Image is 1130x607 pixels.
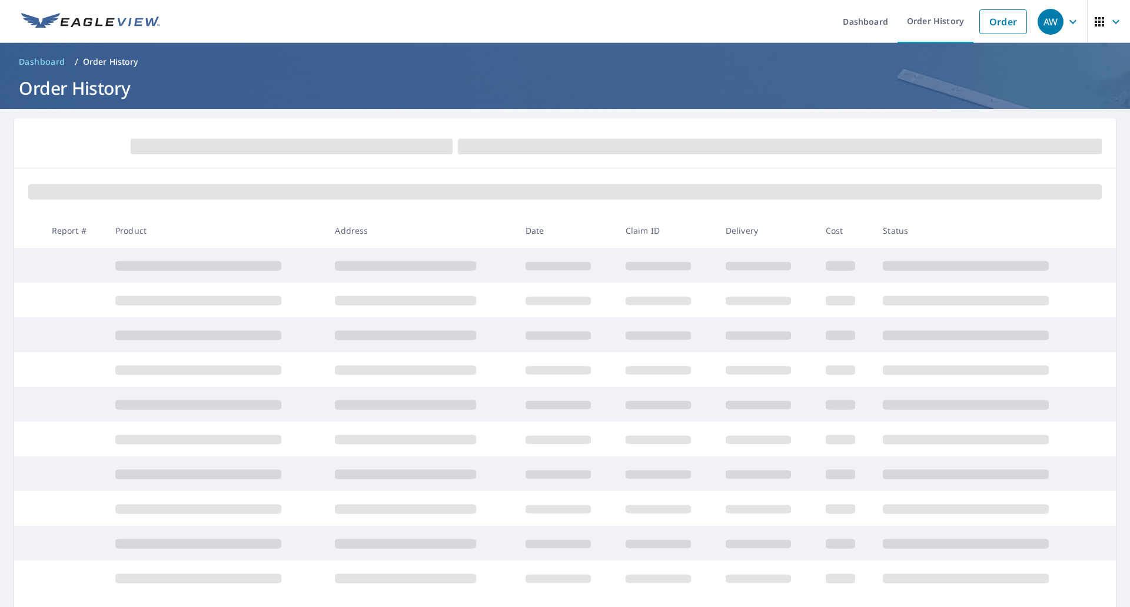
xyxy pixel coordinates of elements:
[21,13,160,31] img: EV Logo
[106,213,325,248] th: Product
[75,55,78,69] li: /
[19,56,65,68] span: Dashboard
[979,9,1027,34] a: Order
[14,52,70,71] a: Dashboard
[873,213,1094,248] th: Status
[325,213,516,248] th: Address
[1038,9,1063,35] div: AW
[83,56,138,68] p: Order History
[14,76,1116,100] h1: Order History
[42,213,106,248] th: Report #
[716,213,816,248] th: Delivery
[816,213,874,248] th: Cost
[516,213,616,248] th: Date
[14,52,1116,71] nav: breadcrumb
[616,213,716,248] th: Claim ID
